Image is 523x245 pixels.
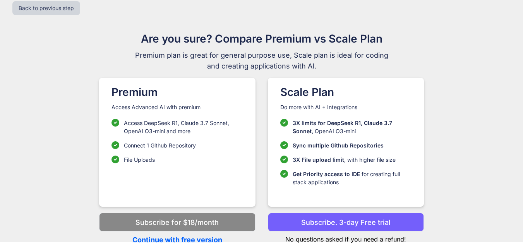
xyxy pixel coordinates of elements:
[280,156,288,163] img: checklist
[280,103,412,111] p: Do more with AI + Integrations
[301,217,391,228] p: Subscribe. 3-day Free trial
[293,141,384,149] p: Sync multiple Github Repositories
[293,120,392,134] span: 3X limits for DeepSeek R1, Claude 3.7 Sonnet,
[111,156,119,163] img: checklist
[111,141,119,149] img: checklist
[135,217,219,228] p: Subscribe for $18/month
[280,119,288,127] img: checklist
[293,156,396,164] p: , with higher file size
[293,171,360,177] span: Get Priority access to IDE
[280,84,412,100] h1: Scale Plan
[132,31,392,47] h1: Are you sure? Compare Premium vs Scale Plan
[132,50,392,72] span: Premium plan is great for general purpose use, Scale plan is ideal for coding and creating applic...
[111,103,243,111] p: Access Advanced AI with premium
[268,213,424,231] button: Subscribe. 3-day Free trial
[124,119,243,135] p: Access DeepSeek R1, Claude 3.7 Sonnet, OpenAI O3-mini and more
[124,141,196,149] p: Connect 1 Github Repository
[111,119,119,127] img: checklist
[268,231,424,244] p: No questions asked if you need a refund!
[293,156,344,163] span: 3X File upload limit
[111,84,243,100] h1: Premium
[280,141,288,149] img: checklist
[124,156,155,164] p: File Uploads
[293,119,412,135] p: OpenAI O3-mini
[293,170,412,186] p: for creating full stack applications
[280,170,288,178] img: checklist
[99,213,255,231] button: Subscribe for $18/month
[12,1,80,15] button: Back to previous step
[99,235,255,245] p: Continue with free version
